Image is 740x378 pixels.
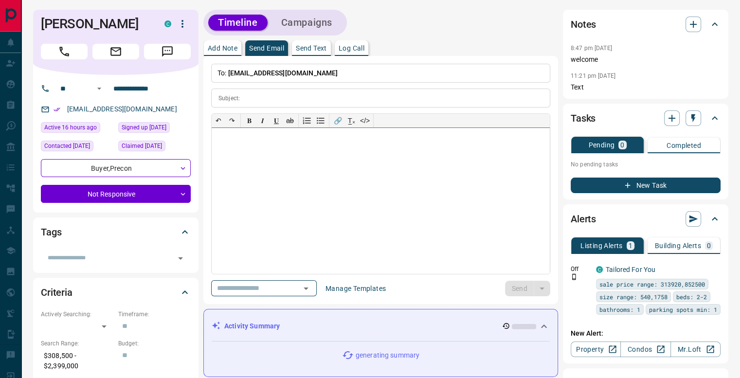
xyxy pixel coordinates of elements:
[620,142,624,148] p: 0
[599,292,668,302] span: size range: 540,1758
[44,123,97,132] span: Active 16 hours ago
[228,69,338,77] span: [EMAIL_ADDRESS][DOMAIN_NAME]
[667,142,701,149] p: Completed
[174,252,187,265] button: Open
[54,106,60,113] svg: Email Verified
[41,16,150,32] h1: [PERSON_NAME]
[122,123,166,132] span: Signed up [DATE]
[122,141,162,151] span: Claimed [DATE]
[41,159,191,177] div: Buyer , Precon
[670,342,721,357] a: Mr.Loft
[571,207,721,231] div: Alerts
[118,339,191,348] p: Budget:
[224,321,280,331] p: Activity Summary
[649,305,717,314] span: parking spots min: 1
[93,83,105,94] button: Open
[256,114,270,127] button: 𝑰
[41,224,61,240] h2: Tags
[41,281,191,304] div: Criteria
[571,265,590,273] p: Off
[571,211,596,227] h2: Alerts
[571,273,578,280] svg: Push Notification Only
[144,44,191,59] span: Message
[344,114,358,127] button: T̲ₓ
[41,220,191,244] div: Tags
[118,122,191,136] div: Tue Jul 23 2024
[571,72,615,79] p: 11:21 pm [DATE]
[571,157,721,172] p: No pending tasks
[571,13,721,36] div: Notes
[212,114,225,127] button: ↶
[41,339,113,348] p: Search Range:
[596,266,603,273] div: condos.ca
[274,117,279,125] span: 𝐔
[41,141,113,154] div: Mon Sep 08 2025
[41,310,113,319] p: Actively Searching:
[571,45,612,52] p: 8:47 pm [DATE]
[599,279,705,289] span: sale price range: 313920,852500
[505,281,550,296] div: split button
[331,114,344,127] button: 🔗
[41,348,113,374] p: $308,500 - $2,399,000
[356,350,419,360] p: generating summary
[571,110,596,126] h2: Tasks
[242,114,256,127] button: 𝐁
[299,282,313,295] button: Open
[571,107,721,130] div: Tasks
[300,114,314,127] button: Numbered list
[118,310,191,319] p: Timeframe:
[286,117,294,125] s: ab
[249,45,284,52] p: Send Email
[212,317,550,335] div: Activity Summary
[588,142,614,148] p: Pending
[211,64,550,83] p: To:
[225,114,239,127] button: ↷
[218,94,240,103] p: Subject:
[283,114,297,127] button: ab
[67,105,177,113] a: [EMAIL_ADDRESS][DOMAIN_NAME]
[571,328,721,339] p: New Alert:
[620,342,670,357] a: Condos
[320,281,392,296] button: Manage Templates
[580,242,623,249] p: Listing Alerts
[571,82,721,92] p: Text
[676,292,707,302] span: beds: 2-2
[707,242,711,249] p: 0
[92,44,139,59] span: Email
[629,242,632,249] p: 1
[571,178,721,193] button: New Task
[271,15,342,31] button: Campaigns
[41,122,113,136] div: Mon Sep 15 2025
[655,242,701,249] p: Building Alerts
[118,141,191,154] div: Sat Aug 10 2024
[41,44,88,59] span: Call
[571,17,596,32] h2: Notes
[296,45,327,52] p: Send Text
[44,141,90,151] span: Contacted [DATE]
[270,114,283,127] button: 𝐔
[599,305,640,314] span: bathrooms: 1
[208,45,237,52] p: Add Note
[314,114,327,127] button: Bullet list
[164,20,171,27] div: condos.ca
[606,266,655,273] a: Tailored For You
[208,15,268,31] button: Timeline
[41,185,191,203] div: Not Responsive
[339,45,364,52] p: Log Call
[571,54,721,65] p: welcome
[571,342,621,357] a: Property
[358,114,372,127] button: </>
[41,285,72,300] h2: Criteria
